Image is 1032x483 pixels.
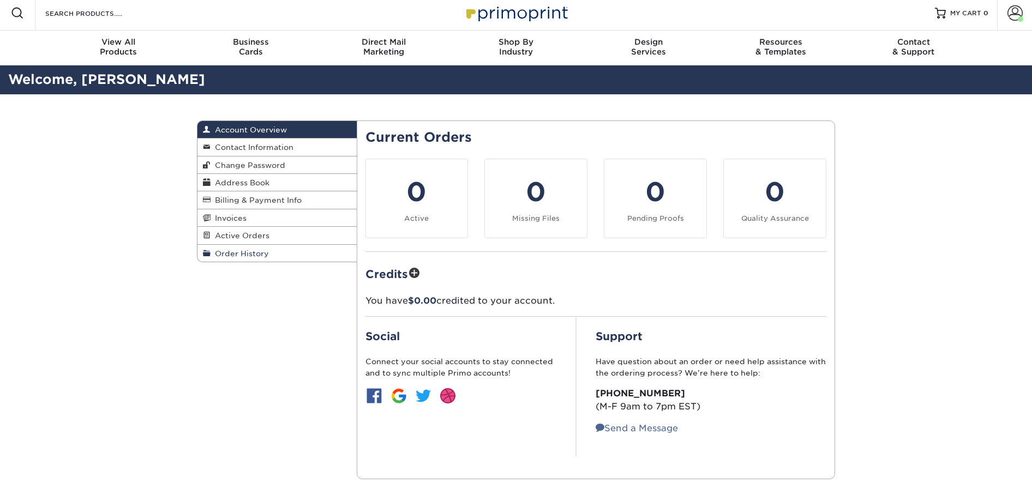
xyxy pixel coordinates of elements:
span: Contact [847,37,980,47]
a: Account Overview [197,121,357,138]
a: BusinessCards [185,31,317,65]
div: 0 [373,172,461,212]
span: Order History [211,249,269,258]
span: MY CART [950,9,981,18]
div: Marketing [317,37,450,57]
a: Contact Information [197,138,357,156]
input: SEARCH PRODUCTS..... [44,7,151,20]
span: Contact Information [211,143,293,152]
span: Direct Mail [317,37,450,47]
a: Billing & Payment Info [197,191,357,209]
a: 0 Pending Proofs [604,159,707,238]
div: 0 [611,172,700,212]
div: Services [582,37,715,57]
a: Active Orders [197,227,357,244]
a: 0 Missing Files [484,159,587,238]
span: 0 [983,9,988,17]
a: Invoices [197,209,357,227]
span: Billing & Payment Info [211,196,302,204]
span: $0.00 [408,295,436,306]
span: Design [582,37,715,47]
span: Shop By [450,37,583,47]
img: btn-twitter.jpg [415,387,432,404]
span: Invoices [211,214,247,222]
div: & Support [847,37,980,57]
h2: Credits [365,265,827,282]
h2: Support [596,330,826,343]
div: Products [52,37,185,57]
div: Industry [450,37,583,57]
small: Active [404,214,429,222]
iframe: Google Customer Reviews [942,454,1032,483]
span: Resources [715,37,847,47]
span: View All [52,37,185,47]
p: Connect your social accounts to stay connected and to sync multiple Primo accounts! [365,356,556,378]
strong: [PHONE_NUMBER] [596,388,685,399]
img: btn-dribbble.jpg [439,387,457,404]
a: Shop ByIndustry [450,31,583,65]
p: (M-F 9am to 7pm EST) [596,387,826,413]
a: 0 Active [365,159,469,238]
small: Missing Files [512,214,560,222]
a: 0 Quality Assurance [723,159,826,238]
div: & Templates [715,37,847,57]
p: You have credited to your account. [365,294,827,307]
a: View AllProducts [52,31,185,65]
h2: Social [365,330,556,343]
p: Have question about an order or need help assistance with the ordering process? We’re here to help: [596,356,826,378]
small: Quality Assurance [741,214,809,222]
a: Direct MailMarketing [317,31,450,65]
div: Cards [185,37,317,57]
img: Primoprint [461,1,571,25]
a: Change Password [197,156,357,174]
a: Contact& Support [847,31,980,65]
small: Pending Proofs [627,214,684,222]
span: Account Overview [211,125,287,134]
span: Address Book [211,178,269,187]
a: Address Book [197,174,357,191]
h2: Current Orders [365,130,827,146]
div: 0 [730,172,819,212]
a: DesignServices [582,31,715,65]
a: Send a Message [596,423,678,433]
a: Order History [197,245,357,262]
img: btn-facebook.jpg [365,387,383,404]
span: Change Password [211,161,285,170]
div: 0 [491,172,580,212]
span: Business [185,37,317,47]
a: Resources& Templates [715,31,847,65]
img: btn-google.jpg [390,387,407,404]
span: Active Orders [211,231,269,240]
